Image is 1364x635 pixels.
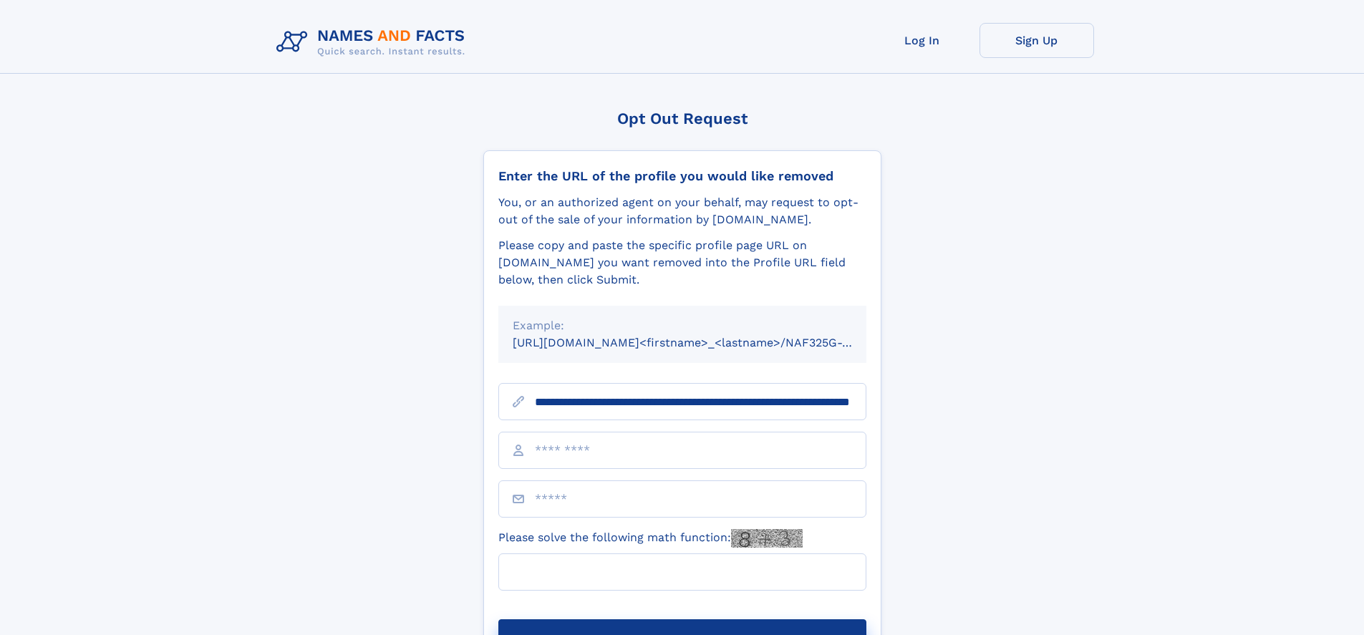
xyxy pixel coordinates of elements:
[483,110,881,127] div: Opt Out Request
[498,194,866,228] div: You, or an authorized agent on your behalf, may request to opt-out of the sale of your informatio...
[513,317,852,334] div: Example:
[980,23,1094,58] a: Sign Up
[498,529,803,548] label: Please solve the following math function:
[498,168,866,184] div: Enter the URL of the profile you would like removed
[498,237,866,289] div: Please copy and paste the specific profile page URL on [DOMAIN_NAME] you want removed into the Pr...
[271,23,477,62] img: Logo Names and Facts
[865,23,980,58] a: Log In
[513,336,894,349] small: [URL][DOMAIN_NAME]<firstname>_<lastname>/NAF325G-xxxxxxxx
